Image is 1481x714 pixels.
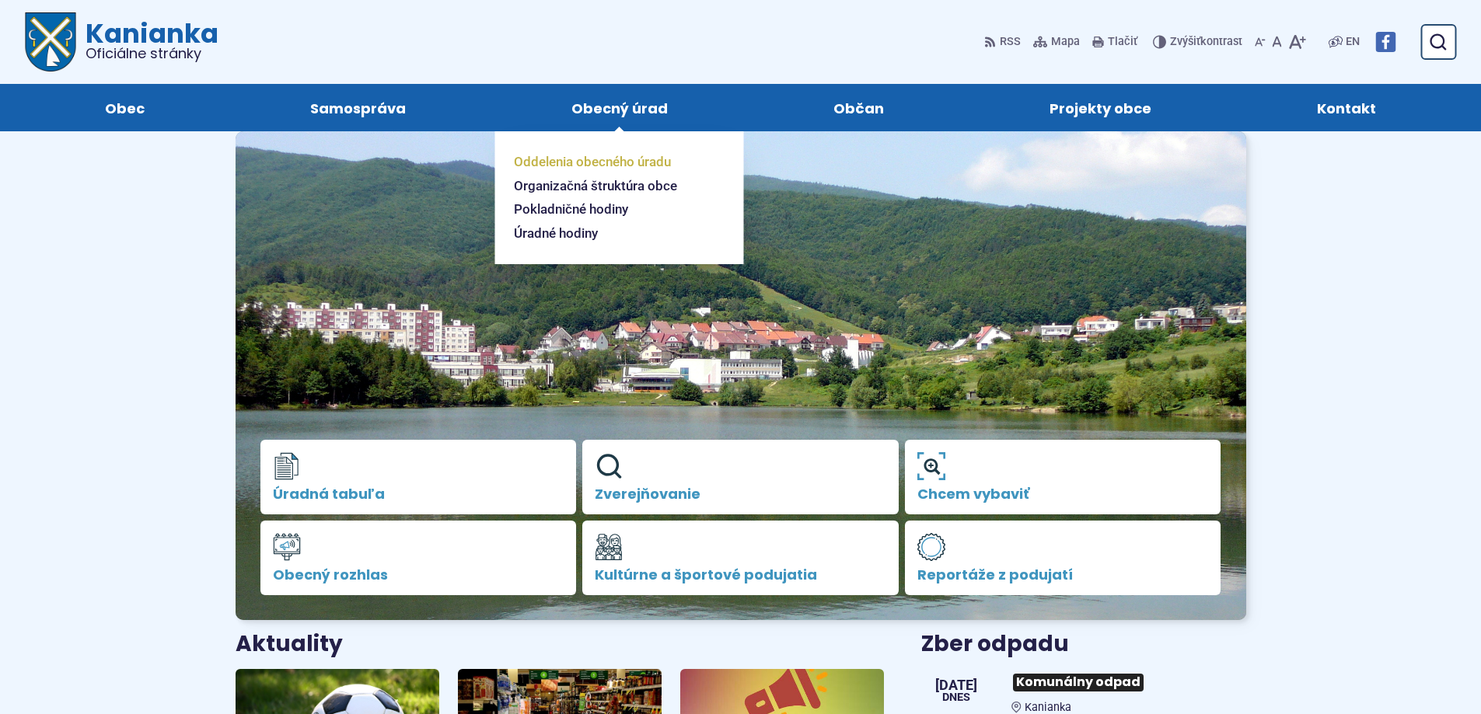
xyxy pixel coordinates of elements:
a: Chcem vybaviť [905,440,1221,514]
span: Zvýšiť [1170,35,1200,48]
img: Prejsť na Facebook stránku [1375,32,1395,52]
button: Zvýšiťkontrast [1153,26,1245,58]
a: Obec [37,84,211,131]
a: Projekty obce [983,84,1219,131]
a: RSS [984,26,1024,58]
a: Mapa [1030,26,1083,58]
span: Chcem vybaviť [917,486,1209,502]
span: kontrast [1170,36,1242,49]
span: Zverejňovanie [595,486,886,502]
span: Úradná tabuľa [273,486,564,502]
span: Kultúrne a športové podujatia [595,567,886,583]
span: Občan [833,84,884,131]
span: Oddelenia obecného úradu [514,150,671,174]
span: Obecný rozhlas [273,567,564,583]
span: Obec [105,84,145,131]
span: Oficiálne stránky [86,47,218,61]
a: Úradné hodiny [514,221,707,246]
span: Samospráva [310,84,406,131]
a: Občan [767,84,952,131]
span: Tlačiť [1108,36,1137,49]
h1: Kanianka [76,20,218,61]
a: Organizačná štruktúra obce [514,174,707,198]
a: Samospráva [243,84,473,131]
a: Kultúrne a športové podujatia [582,521,899,595]
button: Zväčšiť veľkosť písma [1285,26,1309,58]
a: Reportáže z podujatí [905,521,1221,595]
a: Úradná tabuľa [260,440,577,514]
button: Tlačiť [1089,26,1140,58]
button: Zmenšiť veľkosť písma [1252,26,1269,58]
span: Projekty obce [1050,84,1151,131]
a: Obecný úrad [504,84,735,131]
a: Zverejňovanie [582,440,899,514]
a: EN [1343,33,1363,51]
span: Mapa [1051,33,1080,51]
span: Kontakt [1317,84,1376,131]
a: Komunálny odpad Kanianka [DATE] Dnes [921,667,1245,714]
a: Pokladničné hodiny [514,197,707,221]
span: Kanianka [1025,701,1071,714]
span: Dnes [935,692,977,703]
span: Organizačná štruktúra obce [514,174,677,198]
span: Reportáže z podujatí [917,567,1209,583]
span: [DATE] [935,678,977,692]
img: Prejsť na domovskú stránku [25,12,76,71]
span: Úradné hodiny [514,221,598,246]
h3: Zber odpadu [921,632,1245,657]
span: EN [1346,33,1360,51]
span: Pokladničné hodiny [514,197,628,221]
button: Nastaviť pôvodnú veľkosť písma [1269,26,1285,58]
a: Oddelenia obecného úradu [514,150,707,174]
a: Obecný rozhlas [260,521,577,595]
span: Obecný úrad [571,84,668,131]
span: Komunálny odpad [1013,674,1144,691]
a: Kontakt [1250,84,1444,131]
a: Logo Kanianka, prejsť na domovskú stránku. [25,12,218,71]
span: RSS [1000,33,1021,51]
h3: Aktuality [236,632,343,657]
